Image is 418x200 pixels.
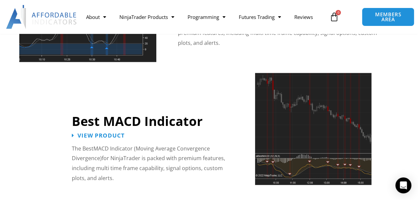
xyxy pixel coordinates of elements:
[255,73,371,185] img: Best MACD Indicator NinjaTrader | Affordable Indicators – NinjaTrader
[288,9,320,25] a: Reviews
[336,10,341,15] span: 0
[395,177,411,193] div: Open Intercom Messenger
[72,145,93,152] span: The Best
[232,9,288,25] a: Futures Trading
[6,5,77,29] img: LogoAI | Affordable Indicators – NinjaTrader
[181,9,232,25] a: Programming
[72,133,125,138] a: View Product
[79,9,113,25] a: About
[113,9,181,25] a: NinjaTrader Products
[72,154,225,181] span: for NinjaTrader is packed with premium features, including multi time frame capability, signal op...
[72,145,210,162] span: MACD Indicator (Moving Average Convergence Divergence)
[79,9,326,25] nav: Menu
[362,8,414,26] a: MEMBERS AREA
[369,12,407,22] span: MEMBERS AREA
[77,133,125,138] span: View Product
[72,112,203,130] a: Best MACD Indicator
[319,7,348,27] a: 0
